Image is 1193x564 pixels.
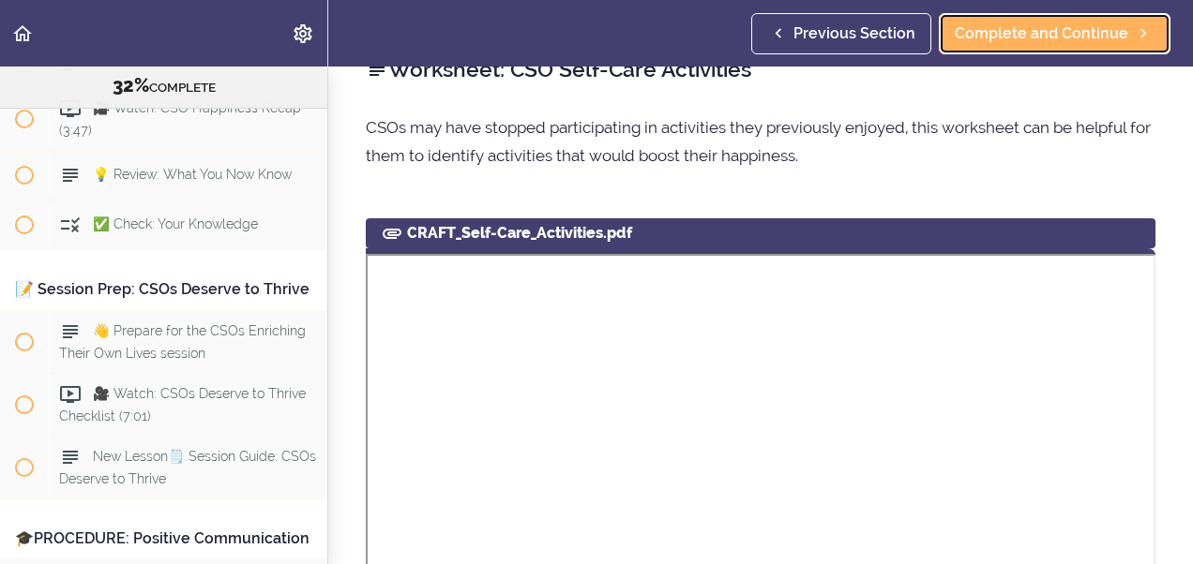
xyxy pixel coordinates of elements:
a: Complete and Continue [939,13,1170,54]
span: Previous Section [793,22,915,45]
svg: Back to course curriculum [11,22,34,45]
h2: Worksheet: CSO Self-Care Activities [366,53,1155,85]
span: ✅ Check: Your Knowledge [93,217,258,232]
span: Complete and Continue [955,22,1128,45]
p: CSOs may have stopped participating in activities they previously enjoyed, this worksheet can be ... [366,113,1155,170]
div: COMPLETE [23,74,304,98]
svg: Settings Menu [292,22,314,45]
span: New Lesson🗒️ Session Guide: CSOs Deserve to Thrive [59,450,316,486]
span: 32% [113,74,149,96]
span: 🎥 Watch: CSOs Deserve to Thrive Checklist (7:01) [59,387,306,423]
span: 🎥 Watch: CSO Happiness Recap (3:47) [59,101,301,138]
span: 💡 Review: What You Now Know [93,168,292,183]
span: 👋 Prepare for the CSOs Enriching Their Own Lives session [59,324,306,361]
a: Previous Section [751,13,931,54]
div: CRAFT_Self-Care_Activities.pdf [366,218,1155,248]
